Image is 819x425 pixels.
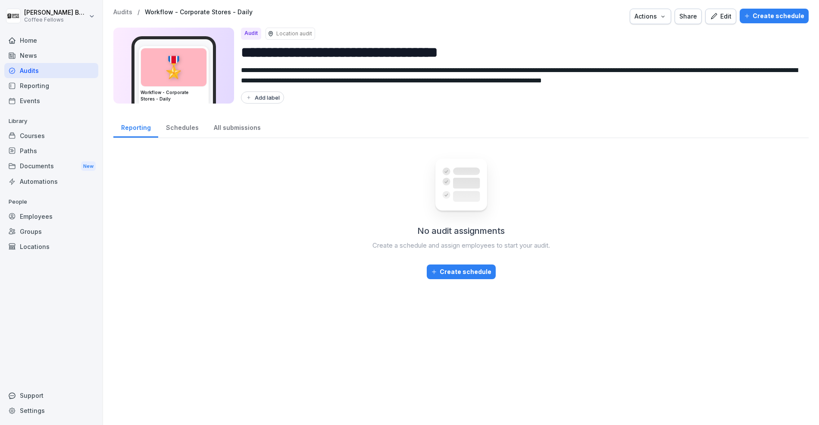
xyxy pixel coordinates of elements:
[158,116,206,138] a: Schedules
[744,11,804,21] div: Create schedule
[4,174,98,189] a: Automations
[276,30,312,38] p: Location audit
[245,94,280,101] div: Add label
[4,78,98,93] a: Reporting
[24,9,87,16] p: [PERSON_NAME] Boele
[4,93,98,108] a: Events
[4,239,98,254] a: Locations
[630,9,671,24] button: Actions
[138,9,140,16] p: /
[145,9,253,16] a: Workflow - Corporate Stores - Daily
[4,195,98,209] p: People
[4,388,98,403] div: Support
[4,209,98,224] a: Employees
[241,28,261,40] div: Audit
[740,9,809,23] button: Create schedule
[141,89,207,102] h3: Workflow - Corporate Stores - Daily
[372,241,550,251] p: Create a schedule and assign employees to start your audit.
[4,403,98,418] a: Settings
[81,161,96,171] div: New
[705,9,736,24] button: Edit
[113,116,158,138] a: Reporting
[4,158,98,174] a: DocumentsNew
[4,224,98,239] a: Groups
[710,12,731,21] div: Edit
[4,143,98,158] a: Paths
[431,267,491,277] div: Create schedule
[241,91,284,104] button: Add label
[4,158,98,174] div: Documents
[675,9,702,24] button: Share
[4,63,98,78] a: Audits
[4,33,98,48] a: Home
[206,116,268,138] a: All submissions
[24,17,87,23] p: Coffee Fellows
[679,12,697,21] div: Share
[4,48,98,63] a: News
[417,224,505,237] h2: No audit assignments
[113,9,132,16] a: Audits
[141,48,206,86] div: 🎖️
[4,128,98,143] a: Courses
[4,114,98,128] p: Library
[427,264,496,279] button: Create schedule
[635,12,666,21] div: Actions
